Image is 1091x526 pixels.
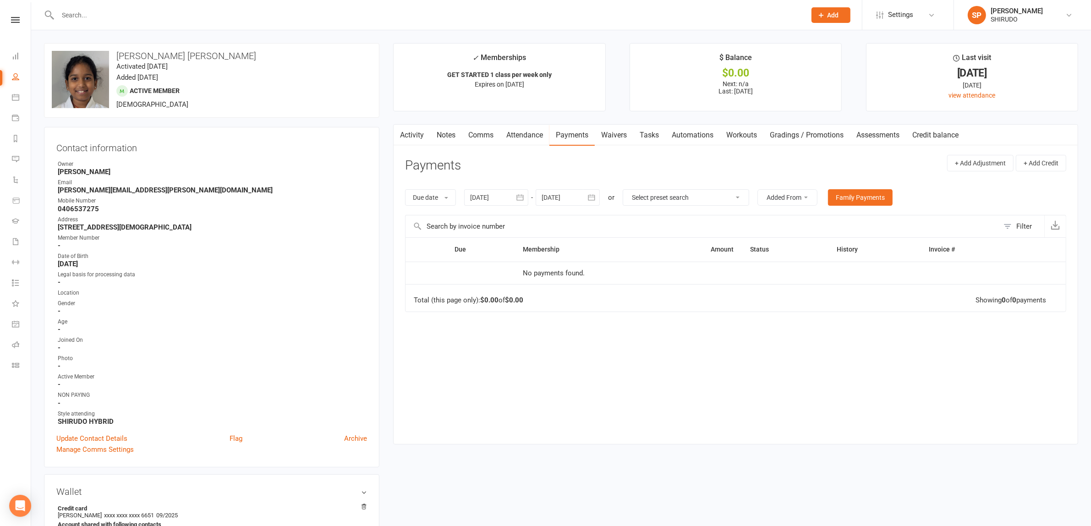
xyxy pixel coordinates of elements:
h3: Wallet [56,487,367,497]
a: Payments [12,109,31,129]
button: + Add Adjustment [947,155,1014,171]
strong: - [58,307,367,315]
span: Active member [130,87,180,94]
a: Workouts [720,125,763,146]
div: Memberships [472,52,526,69]
div: Address [58,215,367,224]
a: What's New [12,294,31,315]
a: Gradings / Promotions [763,125,850,146]
div: [DATE] [875,68,1069,78]
strong: [PERSON_NAME][EMAIL_ADDRESS][PERSON_NAME][DOMAIN_NAME] [58,186,367,194]
a: People [12,67,31,88]
th: Invoice # [921,238,1025,261]
strong: [PERSON_NAME] [58,168,367,176]
div: or [608,192,614,203]
a: Product Sales [12,191,31,212]
th: Due [446,238,515,261]
div: [DATE] [875,80,1069,90]
h3: [PERSON_NAME] [PERSON_NAME] [52,51,372,61]
input: Search by invoice number [406,215,999,237]
div: SP [968,6,986,24]
p: Next: n/a Last: [DATE] [638,80,833,95]
strong: - [58,399,367,407]
a: Notes [430,125,462,146]
a: Automations [665,125,720,146]
th: History [828,238,921,261]
div: Showing of payments [976,296,1046,304]
div: SHIRUDO [991,15,1043,23]
strong: Credit card [58,505,362,512]
div: Active Member [58,373,367,381]
div: Age [58,318,367,326]
input: Search... [55,9,800,22]
a: Assessments [850,125,906,146]
a: Tasks [633,125,665,146]
a: Dashboard [12,47,31,67]
strong: 0406537275 [58,205,367,213]
div: Gender [58,299,367,308]
span: xxxx xxxx xxxx 6651 [104,512,154,519]
div: Style attending [58,410,367,418]
span: 09/2025 [156,512,178,519]
div: $ Balance [719,52,752,68]
strong: [STREET_ADDRESS][DEMOGRAPHIC_DATA] [58,223,367,231]
a: Archive [344,433,367,444]
div: Photo [58,354,367,363]
strong: GET STARTED 1 class per week only [447,71,552,78]
strong: $0.00 [480,296,499,304]
strong: 0 [1012,296,1016,304]
a: Family Payments [828,189,893,206]
time: Added [DATE] [116,73,158,82]
button: Add [811,7,850,23]
a: view attendance [948,92,995,99]
a: Payments [549,125,595,146]
div: Last visit [953,52,991,68]
strong: - [58,241,367,250]
strong: - [58,362,367,370]
div: Date of Birth [58,252,367,261]
a: Roll call kiosk mode [12,335,31,356]
a: Comms [462,125,500,146]
div: Filter [1016,221,1032,232]
img: image1748330859.png [52,51,109,108]
td: No payments found. [515,262,742,285]
a: Calendar [12,88,31,109]
div: Email [58,178,367,187]
h3: Payments [405,159,461,173]
a: Activity [394,125,430,146]
time: Activated [DATE] [116,62,168,71]
th: Status [742,238,828,261]
strong: - [58,380,367,389]
strong: SHIRUDO HYBRID [58,417,367,426]
span: [DEMOGRAPHIC_DATA] [116,100,188,109]
a: Attendance [500,125,549,146]
strong: - [58,344,367,352]
a: Credit balance [906,125,965,146]
th: Membership [515,238,645,261]
div: Total (this page only): of [414,296,523,304]
strong: 0 [1002,296,1006,304]
strong: $0.00 [505,296,523,304]
a: Reports [12,129,31,150]
span: Add [828,11,839,19]
strong: [DATE] [58,260,367,268]
div: Legal basis for processing data [58,270,367,279]
div: [PERSON_NAME] [991,7,1043,15]
div: Open Intercom Messenger [9,495,31,517]
th: Amount [645,238,742,261]
a: Class kiosk mode [12,356,31,377]
div: NON PAYING [58,391,367,400]
button: + Add Credit [1016,155,1066,171]
div: Mobile Number [58,197,367,205]
i: ✓ [472,54,478,62]
h3: Contact information [56,139,367,153]
div: Location [58,289,367,297]
span: Settings [888,5,913,25]
strong: - [58,325,367,334]
button: Filter [999,215,1044,237]
span: Expires on [DATE] [475,81,524,88]
a: Waivers [595,125,633,146]
a: General attendance kiosk mode [12,315,31,335]
a: Update Contact Details [56,433,127,444]
div: $0.00 [638,68,833,78]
